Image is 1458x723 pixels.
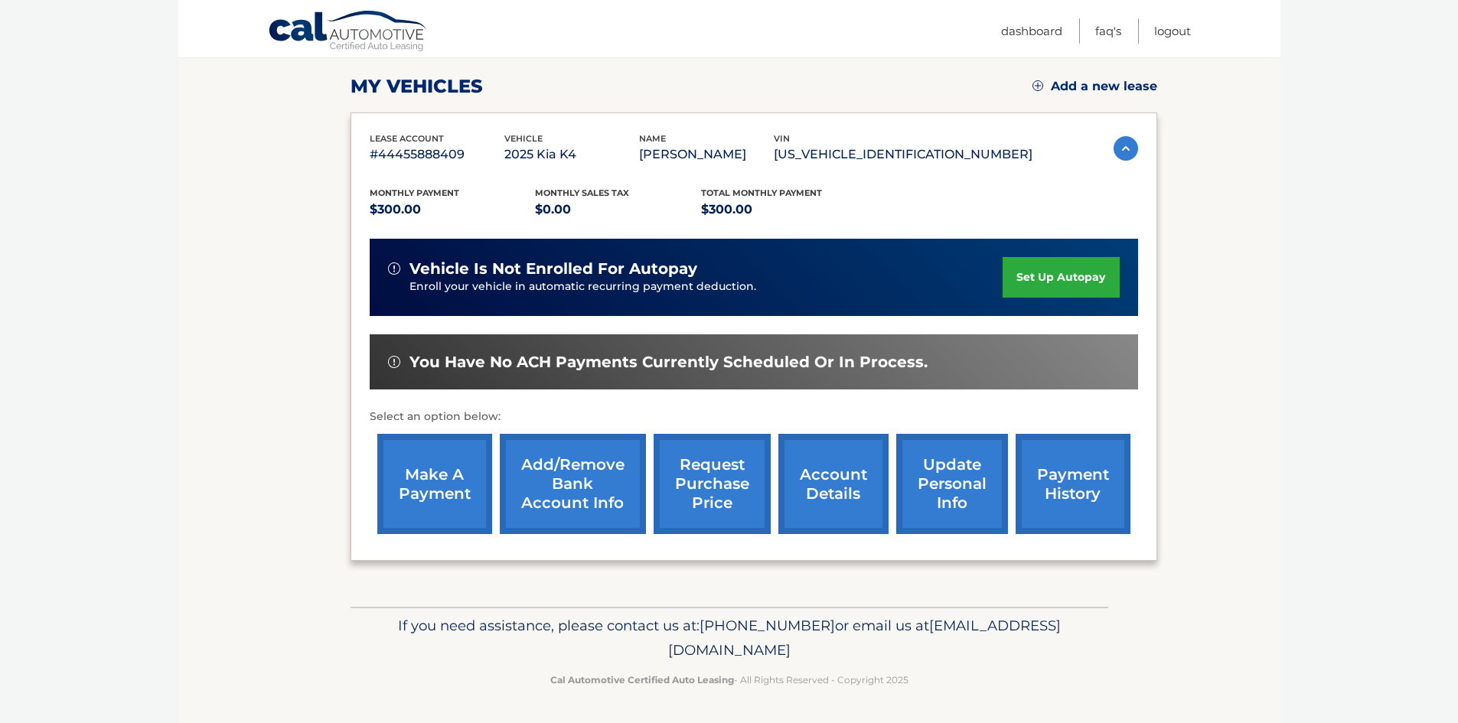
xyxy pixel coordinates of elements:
[360,614,1098,663] p: If you need assistance, please contact us at: or email us at
[1095,18,1121,44] a: FAQ's
[535,199,701,220] p: $0.00
[701,187,822,198] span: Total Monthly Payment
[774,133,790,144] span: vin
[351,75,483,98] h2: my vehicles
[639,144,774,165] p: [PERSON_NAME]
[268,10,429,54] a: Cal Automotive
[409,278,1003,295] p: Enroll your vehicle in automatic recurring payment deduction.
[700,617,835,634] span: [PHONE_NUMBER]
[1154,18,1191,44] a: Logout
[1114,136,1138,161] img: accordion-active.svg
[370,144,504,165] p: #44455888409
[500,434,646,534] a: Add/Remove bank account info
[388,356,400,368] img: alert-white.svg
[668,617,1061,659] span: [EMAIL_ADDRESS][DOMAIN_NAME]
[778,434,889,534] a: account details
[360,672,1098,688] p: - All Rights Reserved - Copyright 2025
[1032,79,1157,94] a: Add a new lease
[409,259,697,278] span: vehicle is not enrolled for autopay
[701,199,867,220] p: $300.00
[774,144,1032,165] p: [US_VEHICLE_IDENTIFICATION_NUMBER]
[409,353,928,372] span: You have no ACH payments currently scheduled or in process.
[377,434,492,534] a: make a payment
[639,133,666,144] span: name
[550,674,734,686] strong: Cal Automotive Certified Auto Leasing
[1032,80,1043,91] img: add.svg
[896,434,1008,534] a: update personal info
[654,434,771,534] a: request purchase price
[1016,434,1130,534] a: payment history
[1003,257,1119,298] a: set up autopay
[370,133,444,144] span: lease account
[370,408,1138,426] p: Select an option below:
[388,262,400,275] img: alert-white.svg
[370,187,459,198] span: Monthly Payment
[504,144,639,165] p: 2025 Kia K4
[1001,18,1062,44] a: Dashboard
[535,187,629,198] span: Monthly sales Tax
[504,133,543,144] span: vehicle
[370,199,536,220] p: $300.00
